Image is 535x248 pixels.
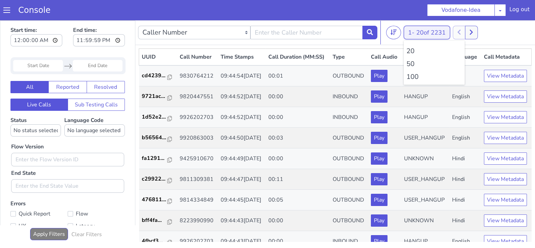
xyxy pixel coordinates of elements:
[406,39,462,49] li: 50
[142,51,174,59] a: cd4239...
[401,28,449,45] th: Status
[177,211,218,231] td: 9926202703
[371,215,387,227] button: Play
[427,4,495,16] button: Vodafone-Idea
[484,132,527,144] button: View Metadata
[371,111,387,124] button: Play
[139,28,177,45] th: UUID
[371,153,387,165] button: Play
[401,169,449,190] td: USER_HANGUP
[218,149,266,169] td: 09:44:47[DATE]
[177,169,218,190] td: 9814334849
[401,45,449,66] td: UNKNOWN
[449,128,481,149] td: Hindi
[330,190,369,211] td: OUTBOUND
[10,189,68,198] label: Quick Report
[177,66,218,87] td: 9820447551
[218,190,266,211] td: 09:44:43[DATE]
[142,92,168,101] p: 1d52e2...
[177,149,218,169] td: 9811309381
[449,28,481,45] th: Language
[142,72,174,80] a: 9721ac...
[404,5,450,19] button: 1- 20of 2231
[330,45,369,66] td: OUTBOUND
[371,132,387,144] button: Play
[401,149,449,169] td: USER_HANGUP
[266,211,330,231] td: 00:00
[330,211,369,231] td: INBOUND
[177,190,218,211] td: 8223990990
[10,78,68,90] button: Live Calls
[266,149,330,169] td: 00:11
[484,194,527,206] button: View Metadata
[330,149,369,169] td: OUTBOUND
[177,28,218,45] th: Call Number
[142,196,174,204] a: bff4fa...
[449,107,481,128] td: English
[142,175,168,183] p: 476811...
[142,51,168,59] p: cd4239...
[449,87,481,107] td: English
[266,66,330,87] td: 00:00
[330,87,369,107] td: INBOUND
[10,14,62,26] input: Start time:
[484,173,527,186] button: View Metadata
[30,208,68,220] button: Apply Filters
[371,173,387,186] button: Play
[266,28,330,45] th: Call Duration (MM:SS)
[449,190,481,211] td: Hindi
[68,78,125,90] button: Sub Testing Calls
[11,122,44,130] label: Flow Version
[401,66,449,87] td: HANGUP
[177,128,218,149] td: 9425910670
[449,149,481,169] td: Hindi
[371,91,387,103] button: Play
[142,216,174,225] a: 4fbcf3...
[87,61,125,73] button: Resolved
[64,104,125,116] select: Language Code
[142,113,174,121] a: b56564...
[401,128,449,149] td: UNKNOWN
[449,211,481,231] td: English
[330,107,369,128] td: OUTBOUND
[218,28,266,45] th: Time Stamps
[177,45,218,66] td: 9830764212
[177,107,218,128] td: 9920863003
[266,107,330,128] td: 00:03
[64,96,125,116] label: Language Code
[10,104,61,116] select: Status
[142,154,174,163] a: c29922...
[330,66,369,87] td: INBOUND
[406,26,462,36] li: 20
[484,153,527,165] button: View Metadata
[73,4,125,28] label: End time:
[68,201,125,210] label: Latency
[484,70,527,82] button: View Metadata
[10,4,62,28] label: Start time:
[371,70,387,82] button: Play
[10,201,68,210] label: UX
[266,169,330,190] td: 00:05
[401,87,449,107] td: HANGUP
[484,49,527,62] button: View Metadata
[218,107,266,128] td: 09:44:50[DATE]
[401,211,449,231] td: HANGUP
[484,111,527,124] button: View Metadata
[266,45,330,66] td: 00:01
[218,169,266,190] td: 09:44:45[DATE]
[484,215,527,227] button: View Metadata
[406,51,462,62] li: 100
[449,66,481,87] td: English
[449,45,481,66] td: Hindi
[73,40,122,51] input: End Date
[11,149,36,157] label: End State
[73,14,125,26] input: End time:
[371,194,387,206] button: Play
[71,211,102,218] h6: Clear Filters
[142,134,174,142] a: fa1291...
[142,154,168,163] p: c29922...
[218,66,266,87] td: 09:44:52[DATE]
[142,92,174,101] a: 1d52e2...
[68,189,125,198] label: Flow
[401,107,449,128] td: USER_HANGUP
